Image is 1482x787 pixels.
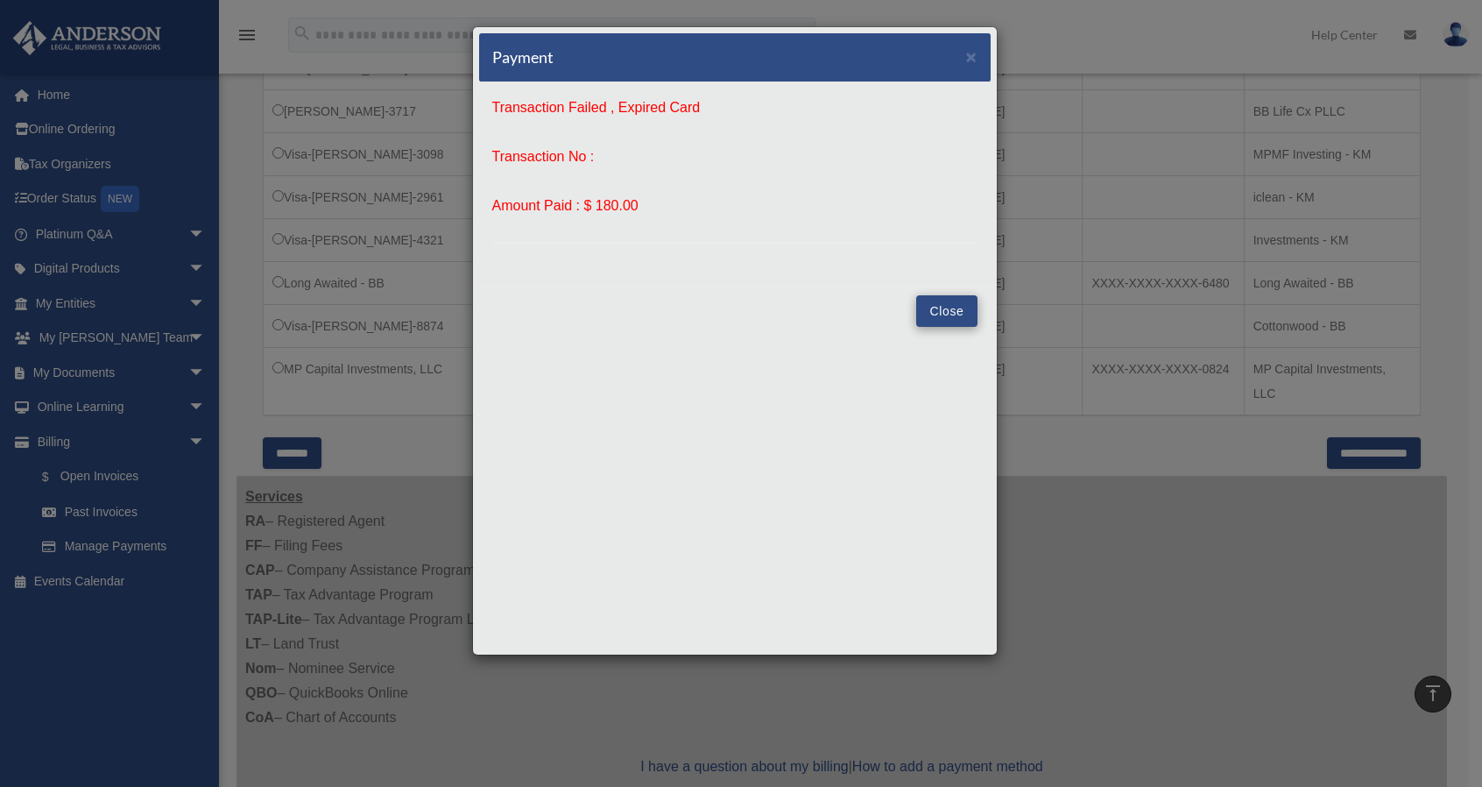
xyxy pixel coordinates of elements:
[966,46,977,67] span: ×
[916,295,977,327] button: Close
[492,46,554,68] h5: Payment
[492,145,977,169] p: Transaction No :
[492,96,977,120] p: Transaction Failed , Expired Card
[492,194,977,218] p: Amount Paid : $ 180.00
[966,47,977,66] button: Close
